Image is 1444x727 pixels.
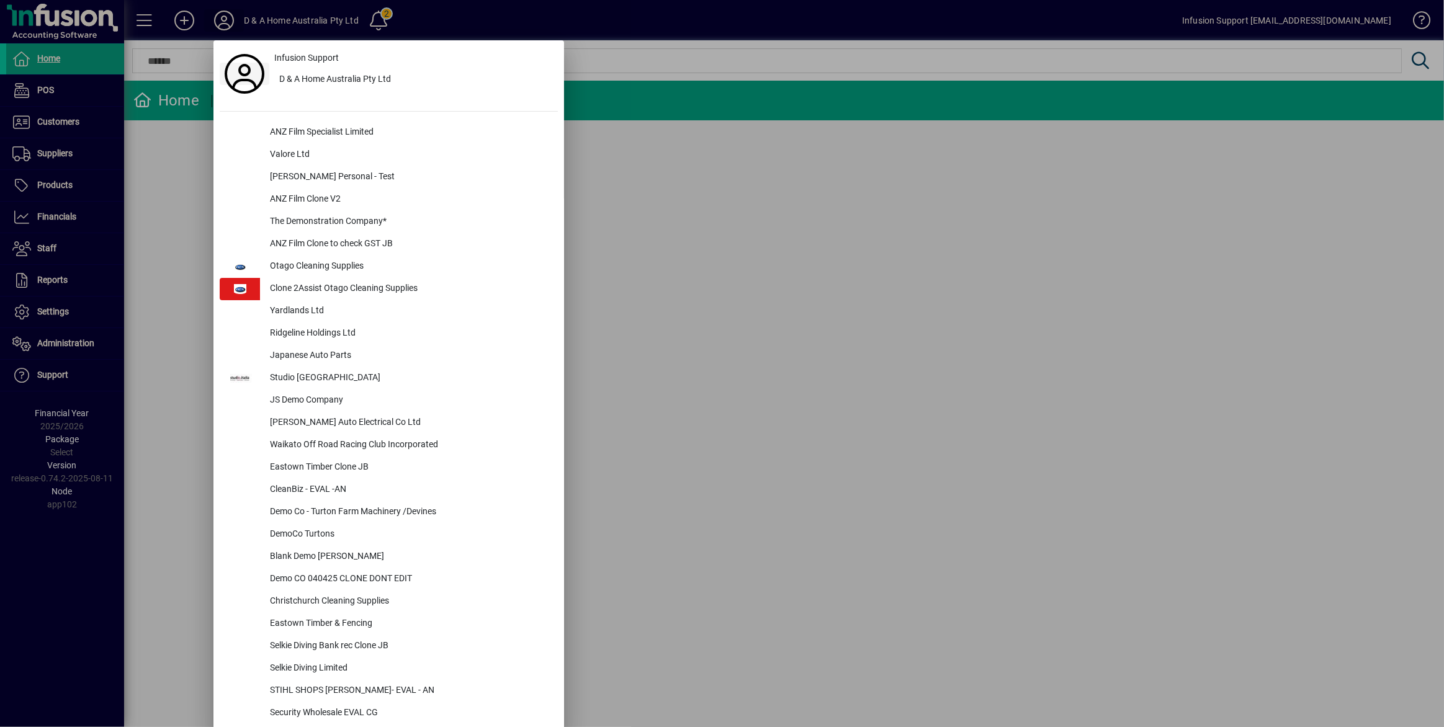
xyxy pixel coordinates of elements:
button: STIHL SHOPS [PERSON_NAME]- EVAL - AN [220,680,558,702]
div: Christchurch Cleaning Supplies [260,591,558,613]
div: CleanBiz - EVAL -AN [260,479,558,501]
div: Demo Co - Turton Farm Machinery /Devines [260,501,558,524]
div: Studio [GEOGRAPHIC_DATA] [260,367,558,390]
div: ANZ Film Specialist Limited [260,122,558,144]
div: The Demonstration Company* [260,211,558,233]
span: Infusion Support [274,51,339,65]
button: ANZ Film Clone to check GST JB [220,233,558,256]
div: STIHL SHOPS [PERSON_NAME]- EVAL - AN [260,680,558,702]
div: Eastown Timber & Fencing [260,613,558,635]
button: [PERSON_NAME] Personal - Test [220,166,558,189]
button: Eastown Timber Clone JB [220,457,558,479]
button: DemoCo Turtons [220,524,558,546]
button: Valore Ltd [220,144,558,166]
button: Ridgeline Holdings Ltd [220,323,558,345]
button: Selkie Diving Bank rec Clone JB [220,635,558,658]
button: CleanBiz - EVAL -AN [220,479,558,501]
button: Selkie Diving Limited [220,658,558,680]
button: ANZ Film Specialist Limited [220,122,558,144]
div: DemoCo Turtons [260,524,558,546]
div: Valore Ltd [260,144,558,166]
button: ANZ Film Clone V2 [220,189,558,211]
div: Waikato Off Road Racing Club Incorporated [260,434,558,457]
div: JS Demo Company [260,390,558,412]
div: Ridgeline Holdings Ltd [260,323,558,345]
button: Otago Cleaning Supplies [220,256,558,278]
div: [PERSON_NAME] Personal - Test [260,166,558,189]
button: Eastown Timber & Fencing [220,613,558,635]
button: D & A Home Australia Pty Ltd [269,69,558,91]
div: Otago Cleaning Supplies [260,256,558,278]
button: Blank Demo [PERSON_NAME] [220,546,558,568]
button: [PERSON_NAME] Auto Electrical Co Ltd [220,412,558,434]
div: Clone 2Assist Otago Cleaning Supplies [260,278,558,300]
button: Japanese Auto Parts [220,345,558,367]
div: Demo CO 040425 CLONE DONT EDIT [260,568,558,591]
div: Selkie Diving Limited [260,658,558,680]
div: ANZ Film Clone to check GST JB [260,233,558,256]
div: [PERSON_NAME] Auto Electrical Co Ltd [260,412,558,434]
button: Demo CO 040425 CLONE DONT EDIT [220,568,558,591]
button: The Demonstration Company* [220,211,558,233]
button: Christchurch Cleaning Supplies [220,591,558,613]
button: JS Demo Company [220,390,558,412]
button: Studio [GEOGRAPHIC_DATA] [220,367,558,390]
div: Selkie Diving Bank rec Clone JB [260,635,558,658]
div: Yardlands Ltd [260,300,558,323]
a: Profile [220,63,269,85]
div: Eastown Timber Clone JB [260,457,558,479]
div: Blank Demo [PERSON_NAME] [260,546,558,568]
button: Yardlands Ltd [220,300,558,323]
button: Security Wholesale EVAL CG [220,702,558,725]
button: Demo Co - Turton Farm Machinery /Devines [220,501,558,524]
button: Clone 2Assist Otago Cleaning Supplies [220,278,558,300]
div: ANZ Film Clone V2 [260,189,558,211]
div: Japanese Auto Parts [260,345,558,367]
div: Security Wholesale EVAL CG [260,702,558,725]
button: Waikato Off Road Racing Club Incorporated [220,434,558,457]
a: Infusion Support [269,47,558,69]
